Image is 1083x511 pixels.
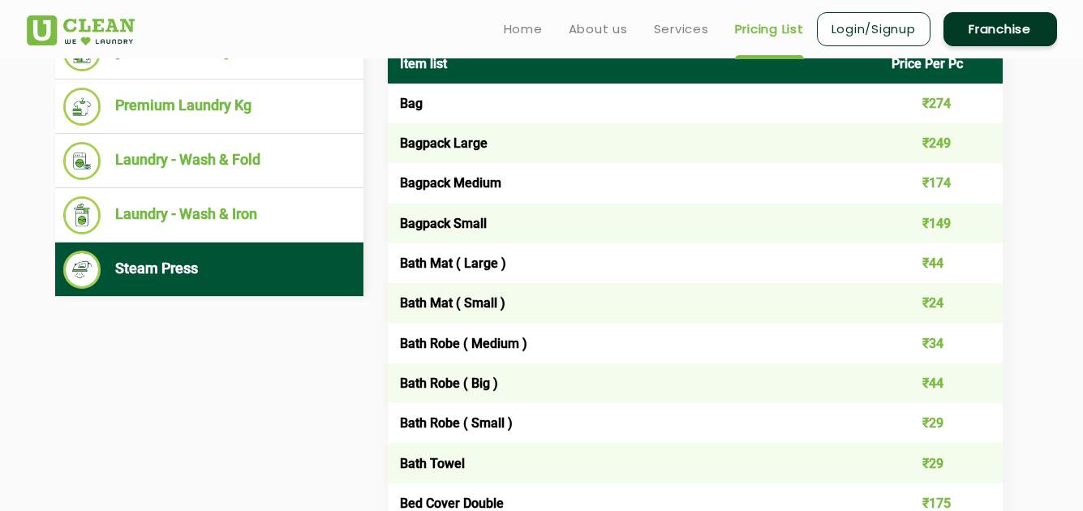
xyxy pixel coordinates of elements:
td: Bath Robe ( Medium ) [388,323,880,363]
li: Steam Press [63,251,355,289]
td: Bath Robe ( Small ) [388,403,880,443]
td: Bag [388,84,880,123]
td: ₹24 [879,283,1003,323]
th: Item list [388,44,880,84]
td: ₹44 [879,363,1003,403]
li: Laundry - Wash & Fold [63,142,355,180]
img: Premium Laundry Kg [63,88,101,126]
td: ₹44 [879,243,1003,283]
td: Bath Mat ( Small ) [388,283,880,323]
td: ₹249 [879,123,1003,163]
td: Bagpack Medium [388,163,880,203]
td: ₹29 [879,403,1003,443]
td: ₹34 [879,323,1003,363]
li: Premium Laundry Kg [63,88,355,126]
td: Bath Mat ( Large ) [388,243,880,283]
img: Laundry - Wash & Iron [63,196,101,234]
a: Services [654,19,709,39]
td: Bagpack Small [388,204,880,243]
td: ₹29 [879,443,1003,483]
td: Bath Robe ( Big ) [388,363,880,403]
img: UClean Laundry and Dry Cleaning [27,15,135,45]
img: Steam Press [63,251,101,289]
li: Laundry - Wash & Iron [63,196,355,234]
img: Laundry - Wash & Fold [63,142,101,180]
td: Bagpack Large [388,123,880,163]
a: Login/Signup [817,12,930,46]
a: Franchise [943,12,1057,46]
th: Price Per Pc [879,44,1003,84]
td: ₹174 [879,163,1003,203]
td: ₹149 [879,204,1003,243]
td: Bath Towel [388,443,880,483]
a: Home [504,19,543,39]
a: About us [569,19,628,39]
a: Pricing List [735,19,804,39]
td: ₹274 [879,84,1003,123]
